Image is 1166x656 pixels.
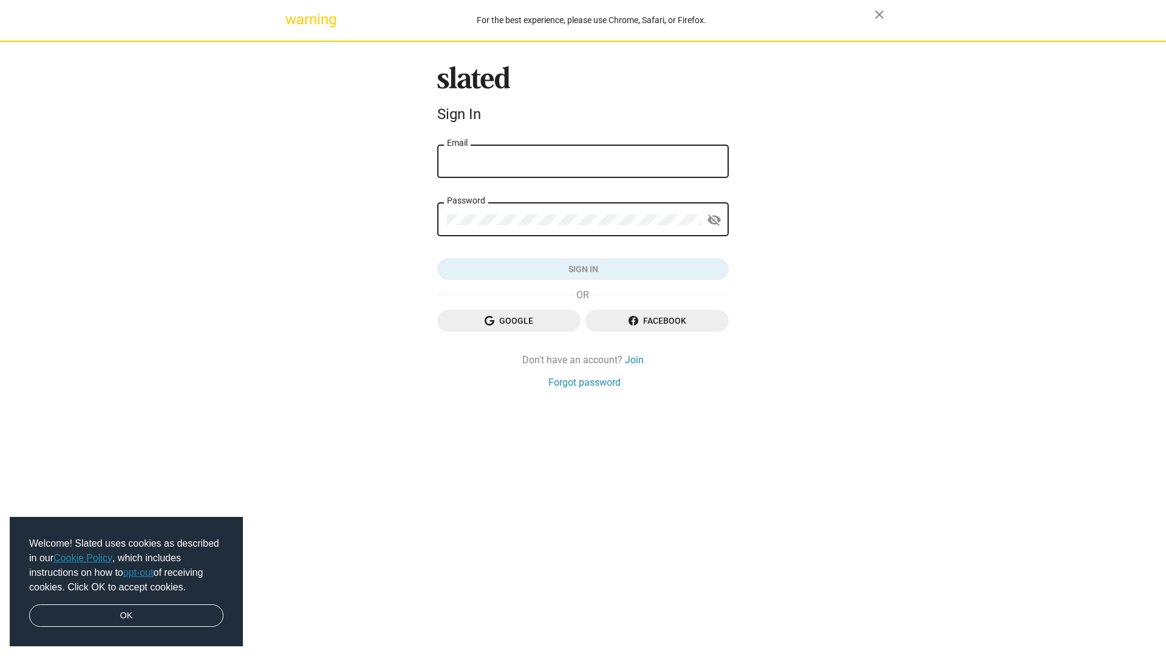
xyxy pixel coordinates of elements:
button: Google [437,310,581,332]
div: cookieconsent [10,517,243,647]
mat-icon: warning [285,12,300,27]
span: Google [447,310,571,332]
mat-icon: visibility_off [707,211,721,230]
a: Join [625,354,644,366]
a: opt-out [123,567,154,578]
mat-icon: close [872,7,887,22]
div: For the best experience, please use Chrome, Safari, or Firefox. [309,12,874,29]
span: Welcome! Slated uses cookies as described in our , which includes instructions on how to of recei... [29,536,223,595]
button: Facebook [585,310,729,332]
a: dismiss cookie message [29,604,223,627]
sl-branding: Sign In [437,66,729,128]
div: Sign In [437,106,729,123]
a: Cookie Policy [53,553,112,563]
div: Don't have an account? [437,354,729,366]
a: Forgot password [548,376,621,389]
button: Show password [702,208,726,233]
span: Facebook [595,310,719,332]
